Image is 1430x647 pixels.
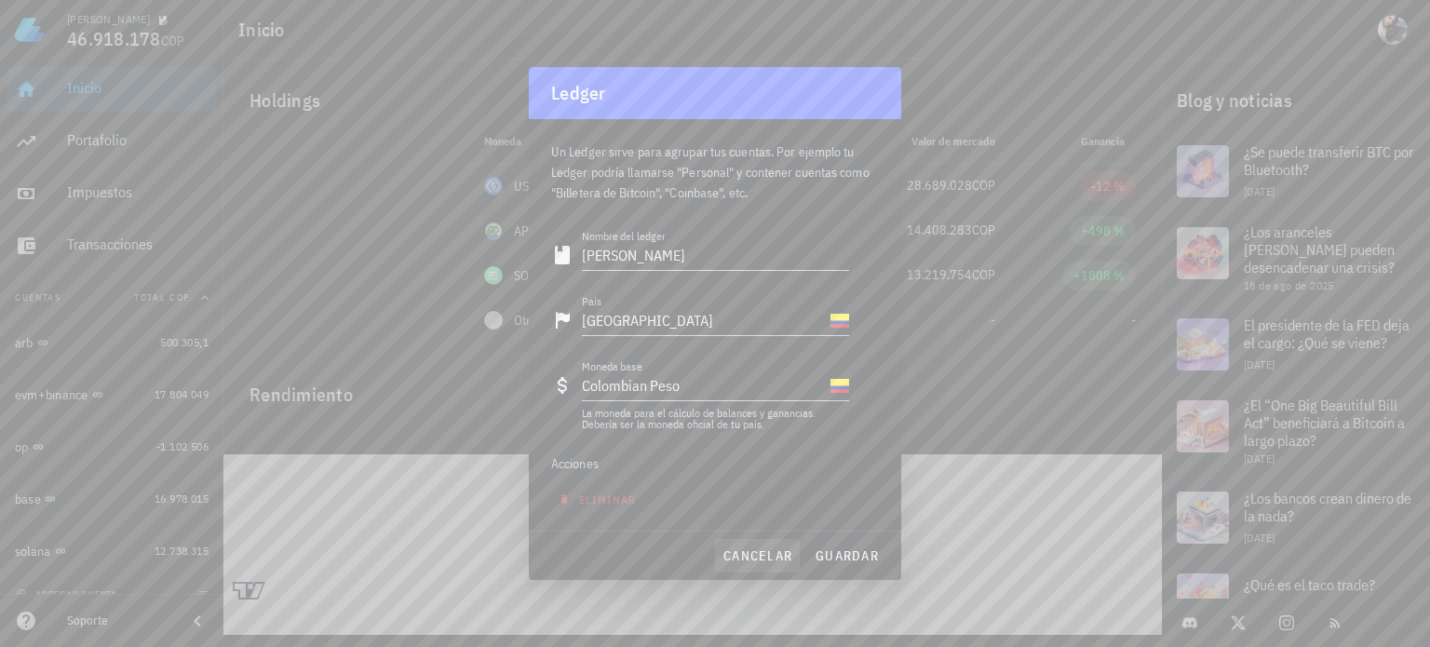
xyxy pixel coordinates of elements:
[582,229,665,243] label: Nombre del ledger
[582,376,680,395] span: Colombian Peso
[562,492,636,506] span: eliminar
[551,78,606,108] div: Ledger
[551,486,648,512] button: eliminar
[830,311,849,330] div: CO-icon
[582,294,601,308] label: País
[715,539,800,573] button: cancelar
[830,376,849,395] div: COP-icon
[815,547,879,564] span: guardar
[582,359,642,373] label: Moneda base
[551,119,879,214] div: Un Ledger sirve para agrupar tus cuentas. Por ejemplo tu Ledger podría llamarse "Personal" y cont...
[722,547,792,564] span: cancelar
[551,441,849,486] div: Acciones
[582,408,849,430] div: La moneda para el cálculo de balances y ganancias. Debería ser la moneda oficial de tu país.
[807,539,886,573] button: guardar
